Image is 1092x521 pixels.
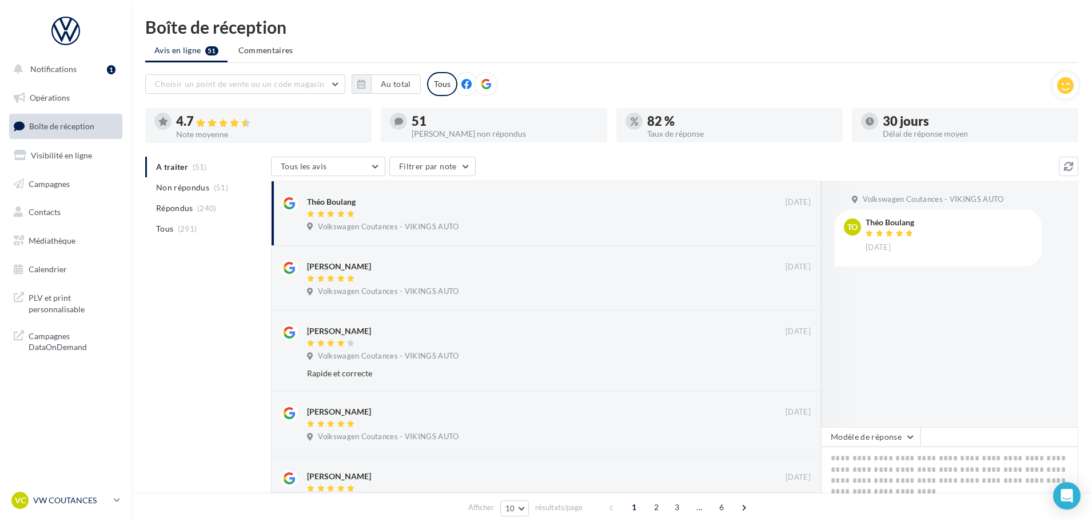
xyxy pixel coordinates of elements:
[535,502,583,513] span: résultats/page
[156,202,193,214] span: Répondus
[883,130,1069,138] div: Délai de réponse moyen
[214,183,228,192] span: (51)
[863,194,1003,205] span: Volkswagen Coutances - VIKINGS AUTO
[176,115,362,128] div: 4.7
[281,161,327,171] span: Tous les avis
[371,74,421,94] button: Au total
[156,223,173,234] span: Tous
[786,327,811,337] span: [DATE]
[155,79,324,89] span: Choisir un point de vente ou un code magasin
[7,200,125,224] a: Contacts
[866,218,916,226] div: Théo Boulang
[307,368,736,379] div: Rapide et correcte
[389,157,476,176] button: Filtrer par note
[786,262,811,272] span: [DATE]
[7,285,125,319] a: PLV et print personnalisable
[178,224,197,233] span: (291)
[866,242,891,253] span: [DATE]
[29,207,61,217] span: Contacts
[318,287,459,297] span: Volkswagen Coutances - VIKINGS AUTO
[690,498,708,516] span: ...
[29,178,70,188] span: Campagnes
[197,204,217,213] span: (240)
[7,324,125,357] a: Campagnes DataOnDemand
[15,495,26,506] span: VC
[668,498,686,516] span: 3
[7,57,120,81] button: Notifications 1
[29,328,118,353] span: Campagnes DataOnDemand
[307,471,371,482] div: [PERSON_NAME]
[821,427,920,447] button: Modèle de réponse
[647,115,834,128] div: 82 %
[847,221,858,233] span: To
[145,74,345,94] button: Choisir un point de vente ou un code magasin
[468,502,494,513] span: Afficher
[500,500,529,516] button: 10
[1053,482,1081,510] div: Open Intercom Messenger
[156,182,209,193] span: Non répondus
[271,157,385,176] button: Tous les avis
[307,261,371,272] div: [PERSON_NAME]
[307,325,371,337] div: [PERSON_NAME]
[786,197,811,208] span: [DATE]
[427,72,457,96] div: Tous
[412,130,598,138] div: [PERSON_NAME] non répondus
[30,64,77,74] span: Notifications
[307,406,371,417] div: [PERSON_NAME]
[9,490,122,511] a: VC VW COUTANCES
[7,172,125,196] a: Campagnes
[107,65,115,74] div: 1
[318,432,459,442] span: Volkswagen Coutances - VIKINGS AUTO
[29,264,67,274] span: Calendrier
[625,498,643,516] span: 1
[647,498,665,516] span: 2
[883,115,1069,128] div: 30 jours
[30,93,70,102] span: Opérations
[33,495,109,506] p: VW COUTANCES
[352,74,421,94] button: Au total
[647,130,834,138] div: Taux de réponse
[712,498,731,516] span: 6
[786,407,811,417] span: [DATE]
[7,229,125,253] a: Médiathèque
[318,222,459,232] span: Volkswagen Coutances - VIKINGS AUTO
[318,351,459,361] span: Volkswagen Coutances - VIKINGS AUTO
[145,18,1078,35] div: Boîte de réception
[7,144,125,168] a: Visibilité en ligne
[7,114,125,138] a: Boîte de réception
[7,257,125,281] a: Calendrier
[412,115,598,128] div: 51
[7,86,125,110] a: Opérations
[31,150,92,160] span: Visibilité en ligne
[307,196,356,208] div: Théo Boulang
[786,472,811,483] span: [DATE]
[505,504,515,513] span: 10
[176,130,362,138] div: Note moyenne
[29,121,94,131] span: Boîte de réception
[29,290,118,315] span: PLV et print personnalisable
[29,236,75,245] span: Médiathèque
[238,45,293,55] span: Commentaires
